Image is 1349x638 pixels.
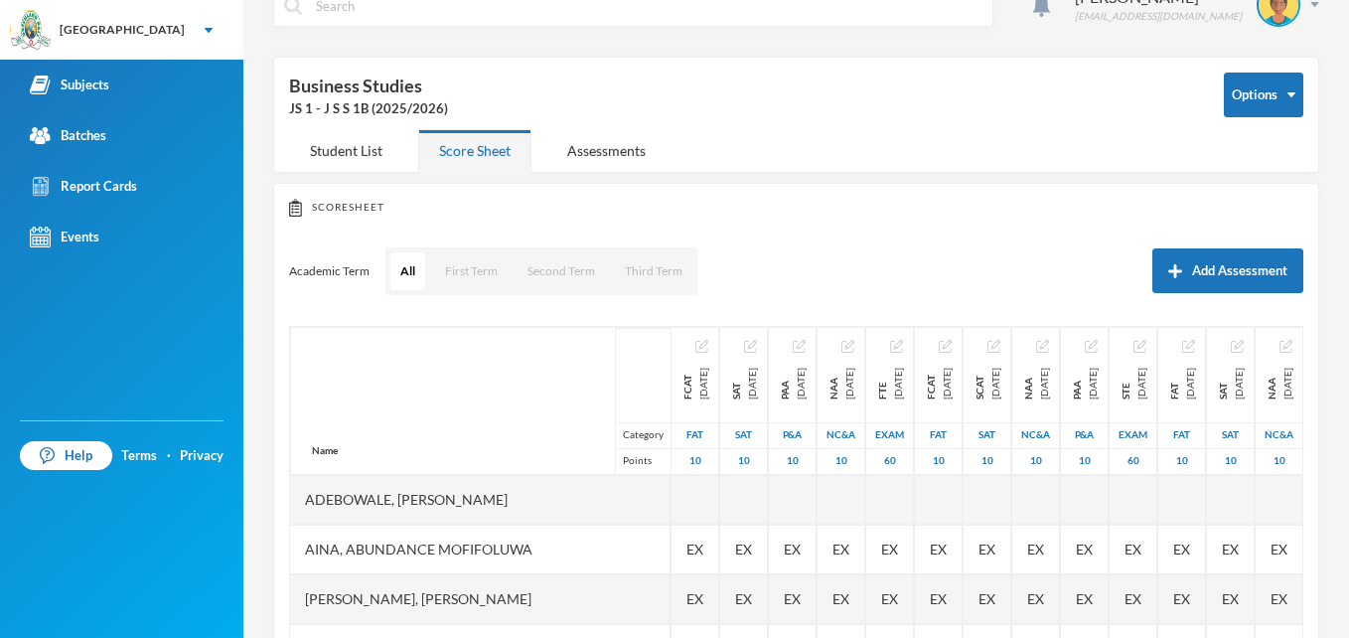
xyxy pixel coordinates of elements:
button: Edit Assessment [1036,338,1049,354]
span: Student Exempted. [1173,539,1190,559]
div: 10 [672,448,718,474]
div: Second Assessment Test [1215,368,1247,399]
button: Edit Assessment [1279,338,1292,354]
span: Student Exempted. [881,539,898,559]
span: Student Exempted. [1076,588,1093,609]
div: Notecheck And Attendance [1256,422,1302,448]
span: PAA [777,368,793,399]
span: Student Exempted. [832,539,849,559]
div: [GEOGRAPHIC_DATA] [60,21,185,39]
div: 10 [1207,448,1254,474]
div: Name [291,427,359,474]
div: [EMAIL_ADDRESS][DOMAIN_NAME] [1075,9,1242,24]
button: Edit Assessment [695,338,708,354]
span: Student Exempted. [1124,588,1141,609]
img: edit [841,340,854,353]
span: Student Exempted. [1173,588,1190,609]
p: Academic Term [289,263,370,279]
div: Report Cards [30,176,137,197]
span: PAA [1069,368,1085,399]
div: Subjects [30,75,109,95]
img: edit [744,340,757,353]
span: SCAT [972,368,987,399]
span: FTE [874,368,890,399]
button: Edit Assessment [793,338,806,354]
span: Student Exempted. [1076,539,1093,559]
span: SAT [728,368,744,399]
span: Student Exempted. [930,588,947,609]
a: Privacy [180,446,224,466]
div: 60 [1110,448,1156,474]
div: 10 [818,448,864,474]
button: Edit Assessment [1182,338,1195,354]
span: Student Exempted. [1271,588,1287,609]
span: NAA [825,368,841,399]
span: Student Exempted. [1222,539,1239,559]
span: Student Exempted. [686,588,703,609]
div: Student List [289,129,403,172]
button: Options [1224,73,1303,117]
div: Notecheck And Attendance [1264,368,1295,399]
div: Project And Assignment [769,422,816,448]
div: Business Studies [289,73,1194,119]
img: edit [1133,340,1146,353]
div: Examination [1110,422,1156,448]
img: edit [1085,340,1098,353]
div: Second Assessment Test [1207,422,1254,448]
button: Edit Assessment [1085,338,1098,354]
span: FCAT [923,368,939,399]
span: NAA [1020,368,1036,399]
div: 10 [720,448,767,474]
img: edit [793,340,806,353]
div: Project and assignment [777,368,809,399]
button: Edit Assessment [939,338,952,354]
div: First assessment test [679,368,711,399]
span: Student Exempted. [978,539,995,559]
div: Second Assessment Test [964,422,1010,448]
div: 10 [915,448,962,474]
span: Student Exempted. [1222,588,1239,609]
div: Notecheck And Attendance [818,422,864,448]
span: Student Exempted. [881,588,898,609]
img: edit [1182,340,1195,353]
div: Batches [30,125,106,146]
div: Score Sheet [418,129,531,172]
button: Add Assessment [1152,248,1303,293]
div: Project And Assignment [1069,368,1101,399]
button: All [390,252,425,290]
img: edit [987,340,1000,353]
span: Student Exempted. [1027,539,1044,559]
img: edit [1279,340,1292,353]
div: Category [615,422,671,448]
span: Student Exempted. [1271,539,1287,559]
button: Edit Assessment [987,338,1000,354]
div: Examination [1118,368,1149,399]
div: Project And Assignment [1061,422,1108,448]
span: Student Exempted. [735,539,752,559]
img: edit [1231,340,1244,353]
button: Edit Assessment [1133,338,1146,354]
button: Edit Assessment [841,338,854,354]
div: 10 [1256,448,1302,474]
span: STE [1118,368,1133,399]
div: First Assessment Test [915,422,962,448]
div: Adebowale, [PERSON_NAME] [290,475,671,525]
button: Second Term [518,252,605,290]
span: Student Exempted. [1027,588,1044,609]
span: SAT [1215,368,1231,399]
div: First continuous assessment test [923,368,955,399]
span: Student Exempted. [784,539,801,559]
div: First Assessment Test [1166,368,1198,399]
a: Help [20,441,112,471]
span: Student Exempted. [978,588,995,609]
div: Examination [866,422,913,448]
span: Student Exempted. [735,588,752,609]
div: 10 [1158,448,1205,474]
div: First Assessment Test [1158,422,1205,448]
div: Notecheck And Attendance [1012,422,1059,448]
button: Edit Assessment [744,338,757,354]
div: Events [30,227,99,247]
img: edit [1036,340,1049,353]
span: Student Exempted. [832,588,849,609]
span: FAT [1166,368,1182,399]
